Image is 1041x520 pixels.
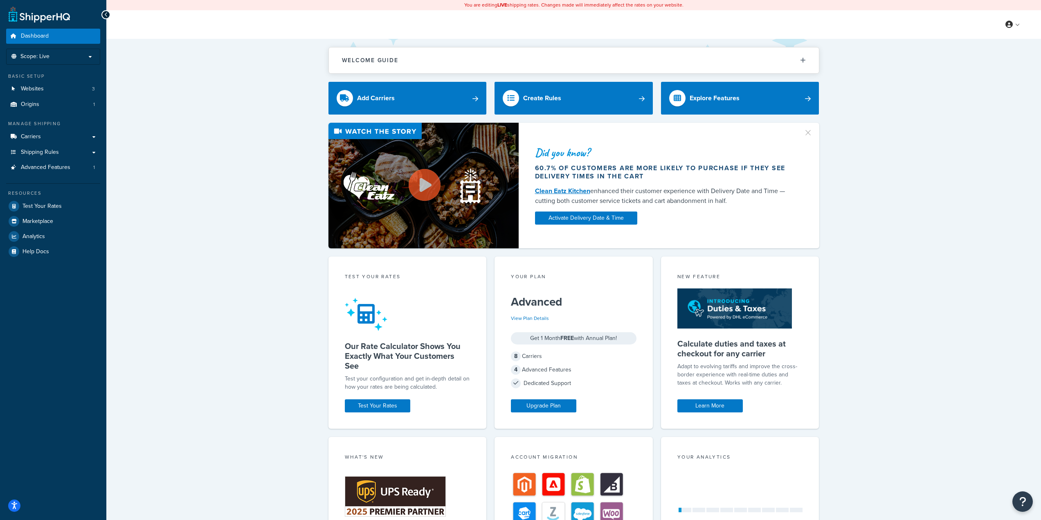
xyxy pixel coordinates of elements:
a: Activate Delivery Date & Time [535,212,637,225]
span: Shipping Rules [21,149,59,156]
b: LIVE [497,1,507,9]
a: Add Carriers [328,82,487,115]
span: 8 [511,351,521,361]
div: Manage Shipping [6,120,100,127]
button: Welcome Guide [329,47,819,73]
div: Basic Setup [6,73,100,80]
span: Advanced Features [21,164,70,171]
a: Shipping Rules [6,145,100,160]
a: Create Rules [495,82,653,115]
li: Websites [6,81,100,97]
span: Websites [21,86,44,92]
div: Account Migration [511,453,636,463]
p: Adapt to evolving tariffs and improve the cross-border experience with real-time duties and taxes... [677,362,803,387]
a: Advanced Features1 [6,160,100,175]
h5: Our Rate Calculator Shows You Exactly What Your Customers See [345,341,470,371]
div: Explore Features [690,92,740,104]
span: Help Docs [22,248,49,255]
a: Test Your Rates [345,399,410,412]
span: 4 [511,365,521,375]
a: Carriers [6,129,100,144]
div: Test your configuration and get in-depth detail on how your rates are being calculated. [345,375,470,391]
a: Upgrade Plan [511,399,576,412]
div: Create Rules [523,92,561,104]
a: Dashboard [6,29,100,44]
span: Scope: Live [20,53,49,60]
div: 60.7% of customers are more likely to purchase if they see delivery times in the cart [535,164,794,180]
li: Origins [6,97,100,112]
span: Test Your Rates [22,203,62,210]
span: Marketplace [22,218,53,225]
a: Test Your Rates [6,199,100,214]
li: Advanced Features [6,160,100,175]
a: Websites3 [6,81,100,97]
h5: Advanced [511,295,636,308]
div: Add Carriers [357,92,395,104]
strong: FREE [560,334,574,342]
div: Carriers [511,351,636,362]
span: Origins [21,101,39,108]
a: Analytics [6,229,100,244]
div: Test your rates [345,273,470,282]
button: Open Resource Center [1012,491,1033,512]
a: View Plan Details [511,315,549,322]
div: New Feature [677,273,803,282]
span: 1 [93,164,95,171]
div: Dedicated Support [511,378,636,389]
span: 1 [93,101,95,108]
span: Dashboard [21,33,49,40]
div: Your Analytics [677,453,803,463]
div: Did you know? [535,147,794,158]
div: Get 1 Month with Annual Plan! [511,332,636,344]
h5: Calculate duties and taxes at checkout for any carrier [677,339,803,358]
div: enhanced their customer experience with Delivery Date and Time — cutting both customer service ti... [535,186,794,206]
a: Origins1 [6,97,100,112]
a: Explore Features [661,82,819,115]
span: Analytics [22,233,45,240]
a: Marketplace [6,214,100,229]
span: Carriers [21,133,41,140]
div: Advanced Features [511,364,636,376]
h2: Welcome Guide [342,57,398,63]
img: Video thumbnail [328,123,519,248]
div: Resources [6,190,100,197]
span: 3 [92,86,95,92]
a: Help Docs [6,244,100,259]
a: Clean Eatz Kitchen [535,186,590,196]
a: Learn More [677,399,743,412]
div: Your Plan [511,273,636,282]
div: What's New [345,453,470,463]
